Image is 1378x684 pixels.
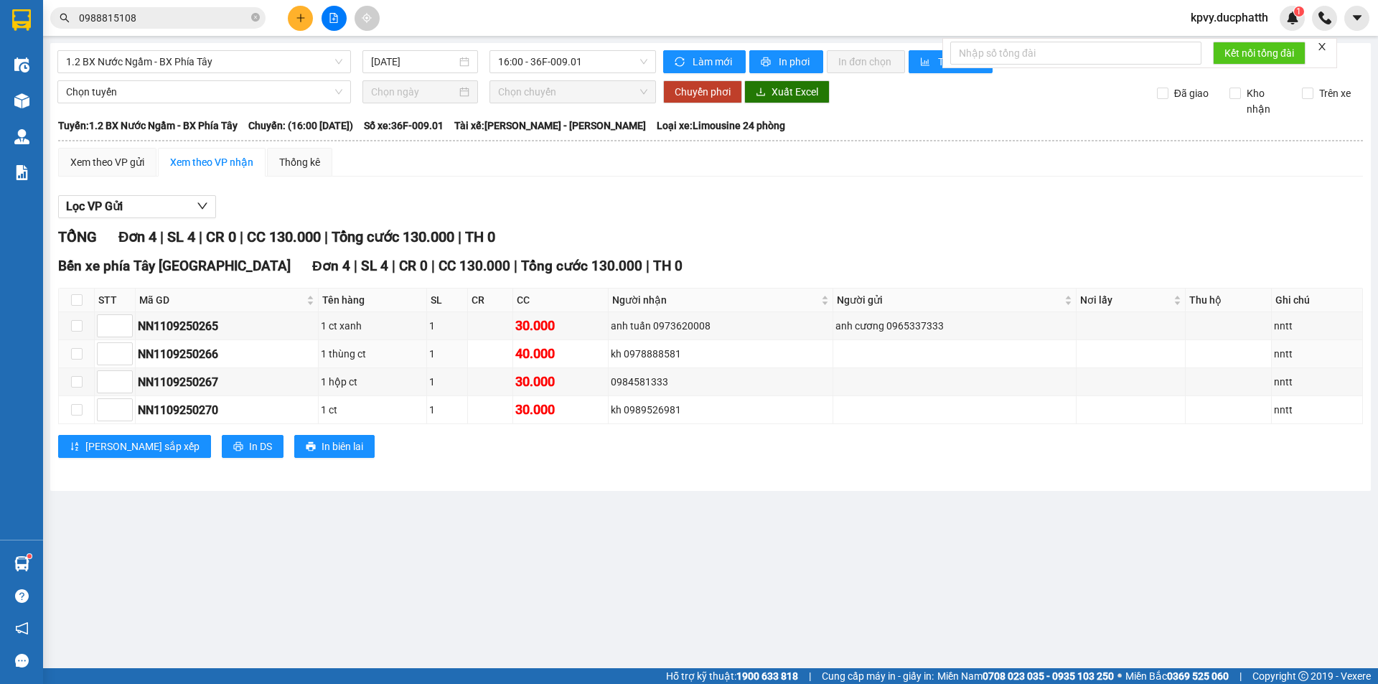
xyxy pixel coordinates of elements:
span: CR 0 [206,228,236,245]
button: sort-ascending[PERSON_NAME] sắp xếp [58,435,211,458]
div: NN1109250270 [138,401,316,419]
span: search [60,13,70,23]
span: close-circle [251,11,260,25]
img: warehouse-icon [14,129,29,144]
span: Mã GD [139,292,304,308]
button: printerIn DS [222,435,283,458]
span: 1.2 BX Nước Ngầm - BX Phía Tây [66,51,342,72]
span: | [324,228,328,245]
span: Cung cấp máy in - giấy in: [822,668,934,684]
img: warehouse-icon [14,556,29,571]
span: Chọn chuyến [498,81,647,103]
button: Chuyển phơi [663,80,742,103]
span: SL 4 [361,258,388,274]
strong: 0708 023 035 - 0935 103 250 [983,670,1114,682]
div: 1 hộp ct [321,374,423,390]
span: Xuất Excel [772,84,818,100]
span: | [354,258,357,274]
sup: 1 [1294,6,1304,17]
span: | [240,228,243,245]
div: kh 0989526981 [611,402,830,418]
div: Xem theo VP gửi [70,154,144,170]
span: message [15,654,29,667]
span: [PERSON_NAME] sắp xếp [85,439,200,454]
span: printer [306,441,316,453]
img: solution-icon [14,165,29,180]
span: In DS [249,439,272,454]
span: down [197,200,208,212]
button: downloadXuất Excel [744,80,830,103]
td: NN1109250270 [136,396,319,424]
span: question-circle [15,589,29,603]
div: 30.000 [515,400,606,420]
th: Tên hàng [319,289,426,312]
button: aim [355,6,380,31]
span: CC 130.000 [439,258,510,274]
span: kpvy.ducphatth [1179,9,1280,27]
span: Tổng cước 130.000 [521,258,642,274]
span: notification [15,622,29,635]
b: Tuyến: 1.2 BX Nước Ngầm - BX Phía Tây [58,120,238,131]
div: NN1109250266 [138,345,316,363]
span: CR 0 [399,258,428,274]
div: nntt [1274,374,1360,390]
span: In biên lai [322,439,363,454]
div: 30.000 [515,316,606,336]
span: file-add [329,13,339,23]
button: plus [288,6,313,31]
span: printer [761,57,773,68]
span: | [160,228,164,245]
span: 16:00 - 36F-009.01 [498,51,647,72]
span: Kho nhận [1241,85,1291,117]
span: Miền Nam [937,668,1114,684]
span: 1 [1296,6,1301,17]
span: Nơi lấy [1080,292,1171,308]
th: CR [468,289,512,312]
span: Bến xe phía Tây [GEOGRAPHIC_DATA] [58,258,291,274]
span: SL 4 [167,228,195,245]
span: | [809,668,811,684]
th: Thu hộ [1186,289,1272,312]
div: kh 0978888581 [611,346,830,362]
span: | [646,258,650,274]
div: Xem theo VP nhận [170,154,253,170]
img: logo-vxr [12,9,31,31]
input: 11/09/2025 [371,54,456,70]
strong: 0369 525 060 [1167,670,1229,682]
span: | [1239,668,1242,684]
span: Người nhận [612,292,818,308]
span: Miền Bắc [1125,668,1229,684]
span: printer [233,441,243,453]
span: Làm mới [693,54,734,70]
td: NN1109250266 [136,340,319,368]
button: printerIn phơi [749,50,823,73]
span: ⚪️ [1117,673,1122,679]
span: caret-down [1351,11,1364,24]
button: file-add [322,6,347,31]
div: 30.000 [515,372,606,392]
th: Ghi chú [1272,289,1363,312]
button: syncLàm mới [663,50,746,73]
span: bar-chart [920,57,932,68]
span: Người gửi [837,292,1061,308]
th: STT [95,289,136,312]
span: | [458,228,461,245]
th: CC [513,289,609,312]
span: Đơn 4 [312,258,350,274]
div: 1 [429,402,466,418]
span: sort-ascending [70,441,80,453]
div: 1 [429,346,466,362]
div: anh cương 0965337333 [835,318,1074,334]
div: 1 [429,374,466,390]
div: 1 [429,318,466,334]
span: copyright [1298,671,1308,681]
span: Chuyến: (16:00 [DATE]) [248,118,353,133]
span: close-circle [251,13,260,22]
span: Chọn tuyến [66,81,342,103]
sup: 1 [27,554,32,558]
div: NN1109250267 [138,373,316,391]
span: TH 0 [653,258,683,274]
span: Kết nối tổng đài [1224,45,1294,61]
button: Kết nối tổng đài [1213,42,1306,65]
div: NN1109250265 [138,317,316,335]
